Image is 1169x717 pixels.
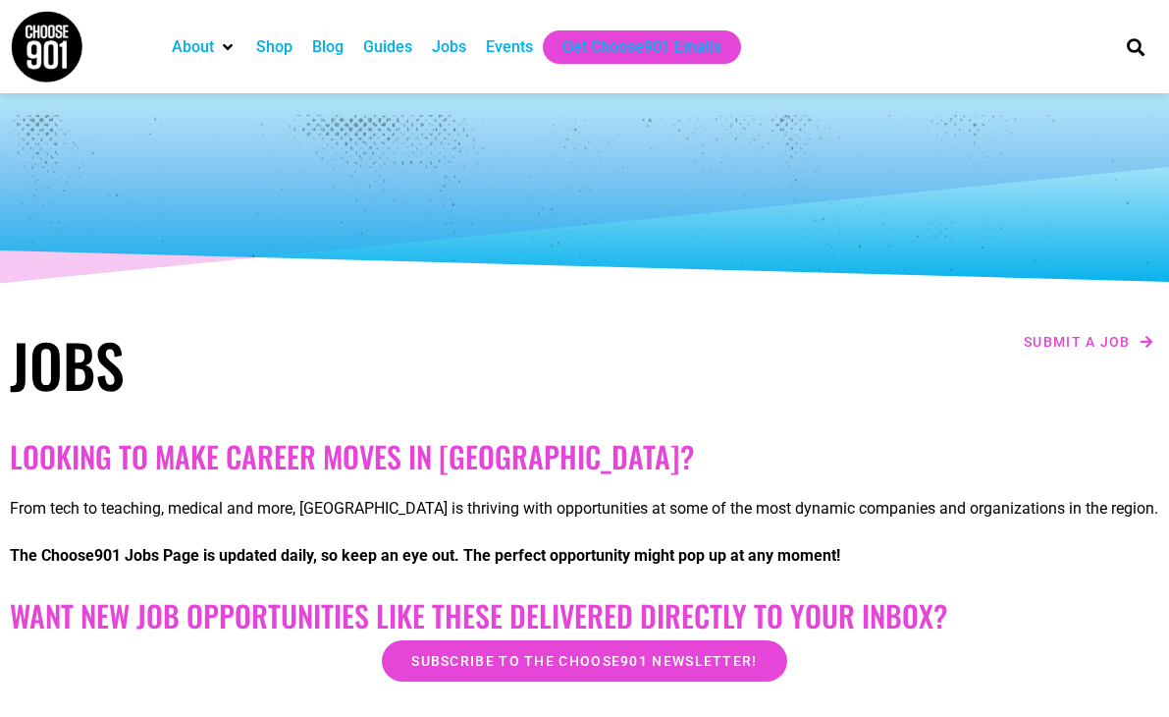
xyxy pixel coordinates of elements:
[10,439,1159,474] h2: Looking to make career moves in [GEOGRAPHIC_DATA]?
[486,35,533,59] a: Events
[10,546,840,565] strong: The Choose901 Jobs Page is updated daily, so keep an eye out. The perfect opportunity might pop u...
[1119,30,1151,63] div: Search
[363,35,412,59] a: Guides
[382,640,786,682] a: Subscribe to the Choose901 newsletter!
[432,35,466,59] a: Jobs
[172,35,214,59] a: About
[10,329,575,400] h1: Jobs
[162,30,1093,64] nav: Main nav
[1024,335,1131,349] span: Submit a job
[256,35,292,59] a: Shop
[10,497,1159,521] p: From tech to teaching, medical and more, [GEOGRAPHIC_DATA] is thriving with opportunities at some...
[411,654,757,668] span: Subscribe to the Choose901 newsletter!
[162,30,246,64] div: About
[10,598,1159,634] h2: Want New Job Opportunities like these Delivered Directly to your Inbox?
[312,35,344,59] a: Blog
[1018,329,1159,355] a: Submit a job
[562,35,721,59] a: Get Choose901 Emails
